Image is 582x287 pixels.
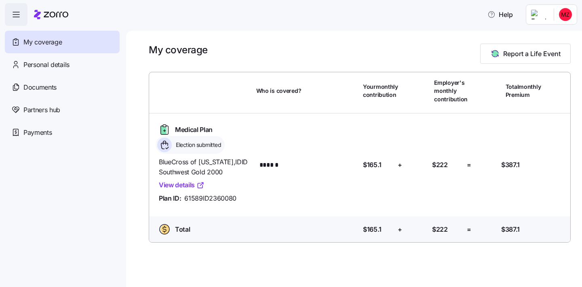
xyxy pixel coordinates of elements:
[398,160,402,170] span: +
[5,53,120,76] a: Personal details
[23,105,60,115] span: Partners hub
[23,128,52,138] span: Payments
[559,8,572,21] img: 9a13c0e92f1badec2f4b9e0aede930ec
[467,224,471,235] span: =
[184,193,236,203] span: 61589ID2360080
[5,98,120,121] a: Partners hub
[506,83,541,99] span: Total monthly Premium
[501,224,520,235] span: $387.1
[487,10,513,19] span: Help
[531,10,547,19] img: Employer logo
[23,37,62,47] span: My coverage
[363,83,398,99] span: Your monthly contribution
[159,193,181,203] span: Plan ID:
[256,87,302,95] span: Who is covered?
[5,121,120,144] a: Payments
[5,31,120,53] a: My coverage
[23,82,57,92] span: Documents
[434,79,468,103] span: Employer's monthly contribution
[363,160,382,170] span: $165.1
[175,224,190,235] span: Total
[159,180,205,190] a: View details
[175,125,213,135] span: Medical Plan
[432,160,448,170] span: $222
[363,224,382,235] span: $165.1
[503,49,561,59] span: Report a Life Event
[5,76,120,98] a: Documents
[398,224,402,235] span: +
[432,224,448,235] span: $222
[480,44,571,64] button: Report a Life Event
[467,160,471,170] span: =
[173,141,221,149] span: Election submitted
[501,160,520,170] span: $387.1
[23,60,70,70] span: Personal details
[481,6,519,23] button: Help
[159,157,250,177] span: BlueCross of [US_STATE] , IDID Southwest Gold 2000
[149,44,208,56] h1: My coverage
